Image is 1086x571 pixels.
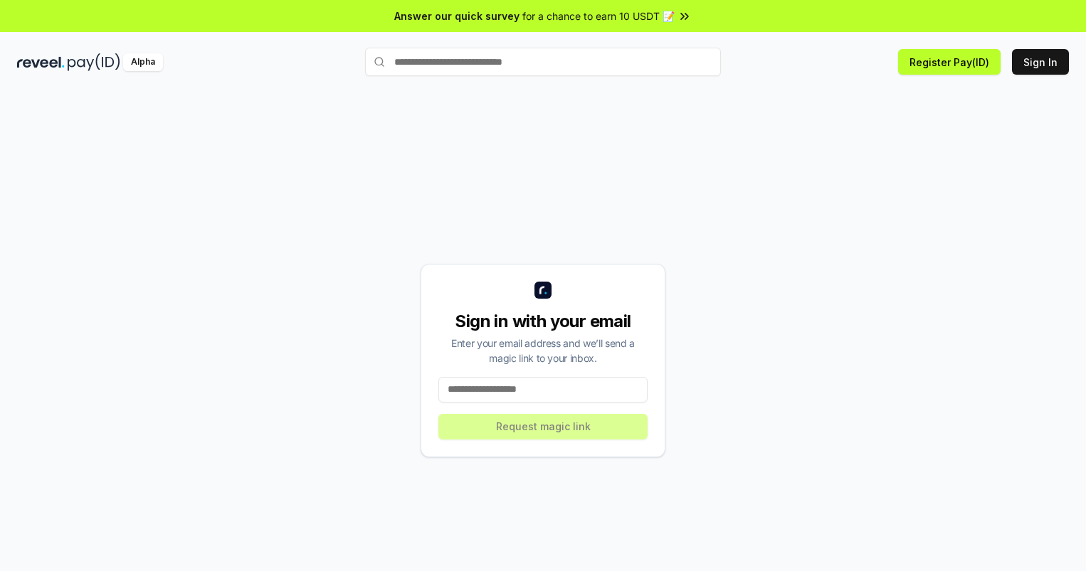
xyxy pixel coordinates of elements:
div: Enter your email address and we’ll send a magic link to your inbox. [438,336,648,365]
span: Answer our quick survey [394,9,520,23]
img: pay_id [68,53,120,71]
div: Alpha [123,53,163,71]
img: logo_small [534,282,552,299]
button: Register Pay(ID) [898,49,1001,75]
img: reveel_dark [17,53,65,71]
div: Sign in with your email [438,310,648,333]
button: Sign In [1012,49,1069,75]
span: for a chance to earn 10 USDT 📝 [522,9,675,23]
